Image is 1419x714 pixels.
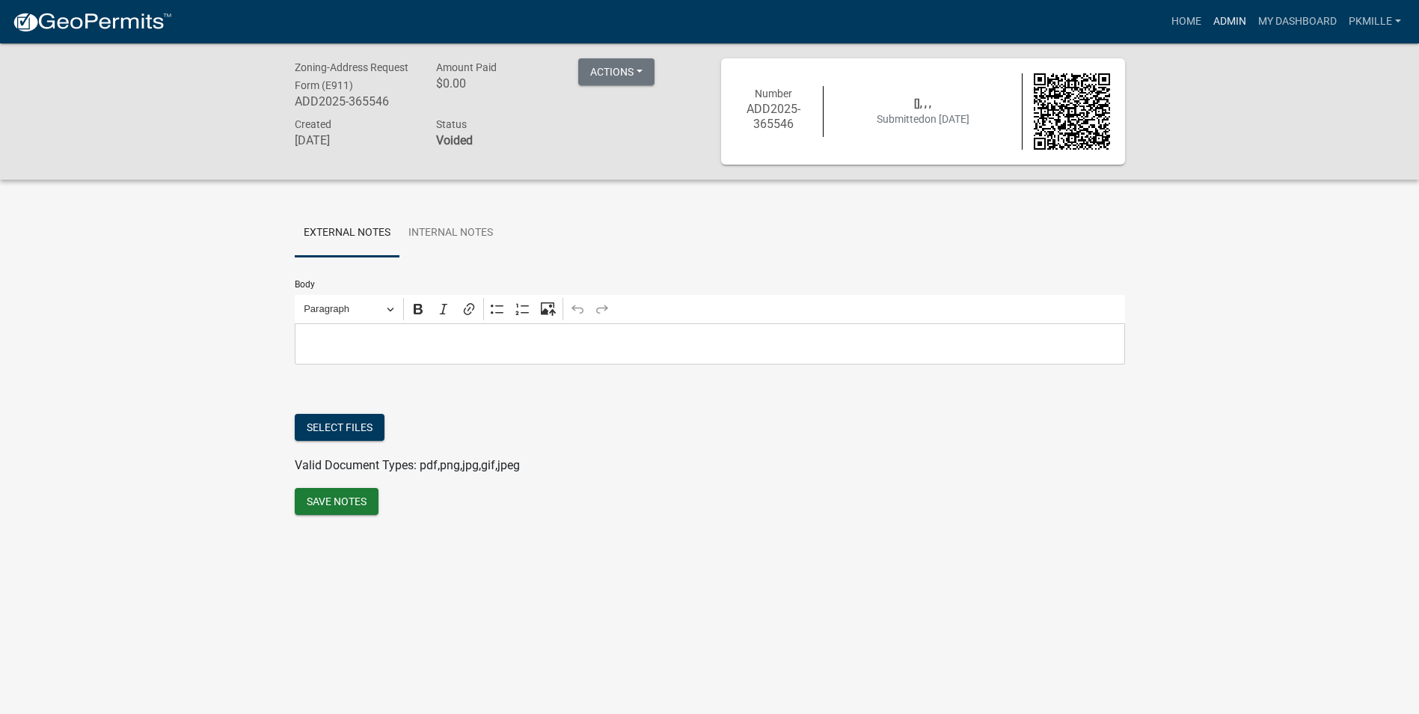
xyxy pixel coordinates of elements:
a: Home [1165,7,1207,36]
a: Internal Notes [399,210,502,257]
span: Status [436,118,467,130]
h6: ADD2025-365546 [295,94,414,109]
label: Body [295,280,315,289]
h6: ADD2025-365546 [736,102,812,130]
h6: [DATE] [295,133,414,147]
div: Editor editing area: main. Press Alt+0 for help. [295,323,1125,364]
span: Number [755,88,792,100]
span: Valid Document Types: pdf,png,jpg,gif,jpeg [295,458,520,472]
button: Select files [295,414,384,441]
button: Actions [578,58,655,85]
button: Save Notes [295,488,378,515]
strong: Voided [436,133,473,147]
span: Created [295,118,331,130]
a: pkmille [1343,7,1407,36]
span: Submitted on [DATE] [877,113,969,125]
img: QR code [1034,73,1110,150]
span: [], , , [914,97,931,109]
a: External Notes [295,210,399,257]
button: Paragraph, Heading [297,298,400,321]
span: Paragraph [304,300,381,318]
a: Admin [1207,7,1252,36]
span: Zoning-Address Request Form (E911) [295,61,408,91]
h6: $0.00 [436,76,556,91]
div: Editor toolbar [295,295,1125,323]
a: My Dashboard [1252,7,1343,36]
span: Amount Paid [436,61,497,73]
